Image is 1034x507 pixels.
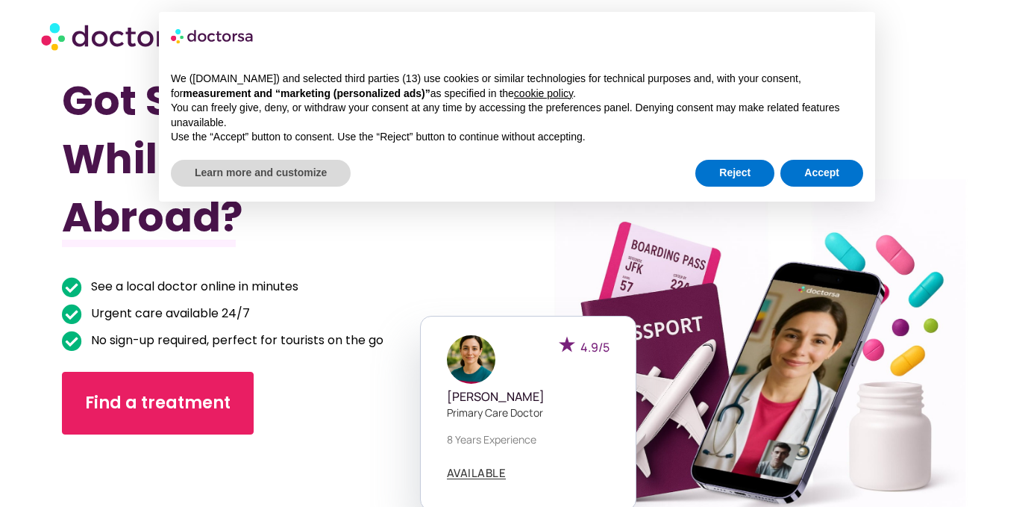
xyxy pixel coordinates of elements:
[171,160,351,187] button: Learn more and customize
[447,432,610,447] p: 8 years experience
[447,467,507,479] a: AVAILABLE
[171,101,863,130] p: You can freely give, deny, or withdraw your consent at any time by accessing the preferences pane...
[62,372,254,435] a: Find a treatment
[171,130,863,145] p: Use the “Accept” button to consent. Use the “Reject” button to continue without accepting.
[447,405,610,420] p: Primary care doctor
[62,72,448,246] h1: Got Sick While Traveling Abroad?
[171,24,254,48] img: logo
[87,330,383,351] span: No sign-up required, perfect for tourists on the go
[171,72,863,101] p: We ([DOMAIN_NAME]) and selected third parties (13) use cookies or similar technologies for techni...
[183,87,430,99] strong: measurement and “marketing (personalized ads)”
[85,391,231,415] span: Find a treatment
[87,276,298,297] span: See a local doctor online in minutes
[780,160,863,187] button: Accept
[514,87,573,99] a: cookie policy
[580,339,610,355] span: 4.9/5
[447,467,507,479] span: AVAILABLE
[695,160,774,187] button: Reject
[87,303,250,324] span: Urgent care available 24/7
[447,390,610,404] h5: [PERSON_NAME]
